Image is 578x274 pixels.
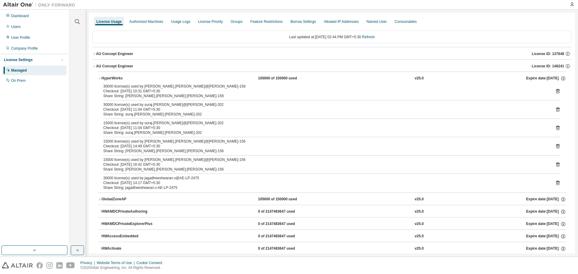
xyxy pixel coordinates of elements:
[198,19,223,24] div: License Priority
[36,262,43,269] img: facebook.svg
[96,19,122,24] div: License Usage
[80,265,166,270] p: © 2025 Altair Engineering, Inc. All Rights Reserved.
[415,76,424,81] div: v25.0
[415,234,424,239] div: v25.0
[532,64,564,69] span: License ID: 148241
[532,51,564,56] span: License ID: 137648
[103,121,546,125] div: 15000 license(s) used by suraj.[PERSON_NAME]@[PERSON_NAME]-202
[103,185,546,190] div: Share String: jagadheeshwaran.v:AE-LP-2475
[11,78,26,83] div: On Prem
[250,19,283,24] div: Feature Restrictions
[103,102,546,107] div: 30000 license(s) used by suraj.[PERSON_NAME]@[PERSON_NAME]-202
[2,262,33,269] img: altair_logo.svg
[101,221,156,227] div: HWAMDCPrivateExplorerPlus
[103,139,546,144] div: 15000 license(s) used by [PERSON_NAME].[PERSON_NAME]@[PERSON_NAME]-156
[11,14,29,18] div: Dashboard
[3,2,78,8] img: Altair One
[103,112,546,117] div: Share String: suraj.[PERSON_NAME]:[PERSON_NAME]-202
[231,19,242,24] div: Groups
[11,24,20,29] div: Users
[258,234,312,239] div: 0 of 2147483647 used
[395,19,417,24] div: Consumables
[103,130,546,135] div: Share String: suraj.[PERSON_NAME]:[PERSON_NAME]-202
[103,162,546,167] div: Checkout: [DATE] 16:42 GMT+5:30
[526,246,566,251] div: Expire date: [DATE]
[258,76,312,81] div: 105000 of 150000 used
[101,234,156,239] div: HWAccessEmbedded
[415,221,424,227] div: v25.0
[97,260,136,265] div: Website Terms of Use
[171,19,190,24] div: Usage Logs
[291,19,316,24] div: Borrow Settings
[101,230,566,243] button: HWAccessEmbedded0 of 2147483647 usedv25.0Expire date:[DATE]
[11,35,30,40] div: User Profile
[258,197,312,202] div: 105000 of 150000 used
[101,205,566,218] button: HWAMDCPrivateAuthoring0 of 2147483647 usedv25.0Expire date:[DATE]
[415,209,424,214] div: v25.0
[101,242,566,255] button: HWActivate0 of 2147483647 usedv25.0Expire date:[DATE]
[526,76,566,81] div: Expire date: [DATE]
[101,76,156,81] div: HyperWorks
[101,246,156,251] div: HWActivate
[415,197,424,202] div: v25.0
[324,19,359,24] div: Allowed IP Addresses
[258,209,312,214] div: 0 of 2147483647 used
[66,262,75,269] img: youtube.svg
[80,260,97,265] div: Privacy
[11,46,38,51] div: Company Profile
[101,197,156,202] div: GlobalZoneAP
[362,35,375,39] a: Refresh
[526,234,566,239] div: Expire date: [DATE]
[103,157,546,162] div: 15000 license(s) used by [PERSON_NAME].[PERSON_NAME]@[PERSON_NAME]-156
[98,193,566,206] button: GlobalZoneAP105000 of 150000 usedv25.0Expire date:[DATE]
[415,246,424,251] div: v25.0
[526,209,566,214] div: Expire date: [DATE]
[98,72,566,85] button: HyperWorks105000 of 150000 usedv25.0Expire date:[DATE]
[101,217,566,231] button: HWAMDCPrivateExplorerPlus0 of 2147483647 usedv25.0Expire date:[DATE]
[92,60,571,73] button: AU Concept EngineerLicense ID: 148241
[526,221,566,227] div: Expire date: [DATE]
[96,51,133,56] div: AU Concept Engineer
[258,221,312,227] div: 0 of 2147483647 used
[103,107,546,112] div: Checkout: [DATE] 11:04 GMT+5:30
[103,167,546,172] div: Share String: [PERSON_NAME].[PERSON_NAME]:[PERSON_NAME]-156
[129,19,163,24] div: Authorized Machines
[366,19,387,24] div: Named User
[103,176,546,180] div: 30000 license(s) used by jagadheeshwaran.v@AE-LP-2475
[258,246,312,251] div: 0 of 2147483647 used
[11,68,27,73] div: Managed
[103,125,546,130] div: Checkout: [DATE] 11:04 GMT+5:30
[56,262,63,269] img: linkedin.svg
[46,262,53,269] img: instagram.svg
[92,47,571,60] button: AU Concept EngineerLicense ID: 137648
[96,64,133,69] div: AU Concept Engineer
[103,84,546,89] div: 30000 license(s) used by [PERSON_NAME].[PERSON_NAME]@[PERSON_NAME]-158
[103,89,546,94] div: Checkout: [DATE] 10:31 GMT+5:30
[92,31,571,43] div: Last updated at: [DATE] 02:44 PM GMT+5:30
[103,144,546,149] div: Checkout: [DATE] 14:49 GMT+5:30
[136,260,166,265] div: Cookie Consent
[4,57,33,62] div: License Settings
[101,209,156,214] div: HWAMDCPrivateAuthoring
[526,197,566,202] div: Expire date: [DATE]
[103,180,546,185] div: Checkout: [DATE] 14:17 GMT+5:30
[103,149,546,153] div: Share String: [PERSON_NAME].[PERSON_NAME]:[PERSON_NAME]-156
[103,94,546,98] div: Share String: [PERSON_NAME].[PERSON_NAME]:[PERSON_NAME]-158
